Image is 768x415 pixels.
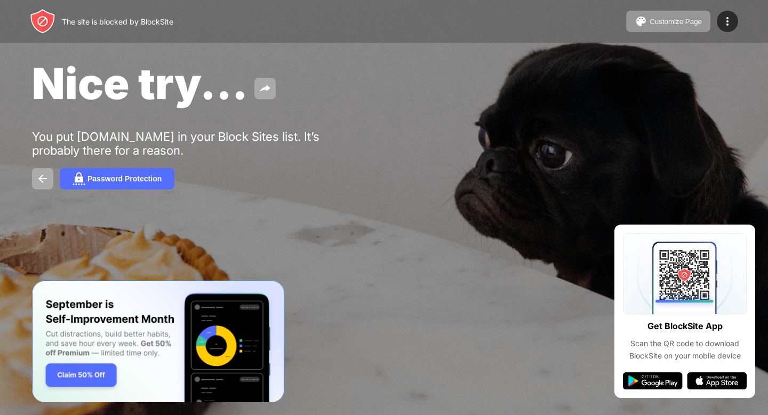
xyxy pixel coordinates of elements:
span: Nice try... [32,58,248,109]
button: Customize Page [626,11,710,32]
img: qrcode.svg [623,233,747,314]
div: Password Protection [87,174,162,183]
img: back.svg [36,172,49,185]
button: Password Protection [60,168,174,189]
div: Scan the QR code to download BlockSite on your mobile device [623,338,747,362]
div: Customize Page [650,18,702,26]
img: menu-icon.svg [721,15,734,28]
iframe: Banner [32,281,284,403]
img: password.svg [73,172,85,185]
div: Get BlockSite App [647,318,723,334]
img: pallet.svg [635,15,647,28]
img: app-store.svg [687,372,747,389]
img: google-play.svg [623,372,683,389]
div: The site is blocked by BlockSite [62,17,173,26]
img: share.svg [259,82,271,95]
img: header-logo.svg [30,9,55,34]
div: You put [DOMAIN_NAME] in your Block Sites list. It’s probably there for a reason. [32,130,362,157]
